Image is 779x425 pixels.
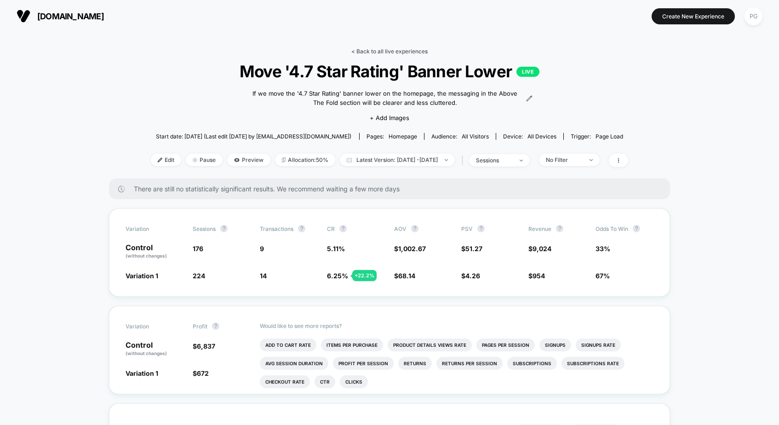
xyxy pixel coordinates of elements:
[197,342,215,350] span: 6,837
[465,245,482,253] span: 51.27
[193,158,197,162] img: end
[652,8,735,24] button: Create New Experience
[533,272,545,280] span: 954
[398,272,415,280] span: 68.14
[533,245,551,253] span: 9,024
[546,156,583,163] div: No Filter
[260,245,264,253] span: 9
[260,357,328,370] li: Avg Session Duration
[260,322,653,329] p: Would like to see more reports?
[394,272,415,280] span: $
[327,272,348,280] span: 6.25 %
[126,225,176,232] span: Variation
[126,272,158,280] span: Variation 1
[17,9,30,23] img: Visually logo
[496,133,563,140] span: Device:
[596,245,610,253] span: 33%
[394,245,426,253] span: $
[298,225,305,232] button: ?
[193,245,203,253] span: 176
[327,245,345,253] span: 5.11 %
[571,133,623,140] div: Trigger:
[528,272,545,280] span: $
[126,322,176,330] span: Variation
[193,342,215,350] span: $
[220,225,228,232] button: ?
[561,357,624,370] li: Subscriptions Rate
[596,272,610,280] span: 67%
[476,339,535,351] li: Pages Per Session
[212,322,219,330] button: ?
[260,272,267,280] span: 14
[126,253,167,258] span: (without changes)
[436,357,503,370] li: Returns Per Session
[340,375,368,388] li: Clicks
[431,133,489,140] div: Audience:
[186,154,223,166] span: Pause
[742,7,765,26] button: PG
[193,272,205,280] span: 224
[596,225,646,232] span: Odds to Win
[528,245,551,253] span: $
[126,341,183,357] p: Control
[462,133,489,140] span: All Visitors
[461,225,473,232] span: PSV
[459,154,469,167] span: |
[151,154,181,166] span: Edit
[556,225,563,232] button: ?
[275,154,335,166] span: Allocation: 50%
[539,339,571,351] li: Signups
[576,339,621,351] li: Signups Rate
[246,89,524,107] span: If we move the '4.7 Star Rating' banner lower on the homepage, the messaging in the Above The Fol...
[282,157,286,162] img: rebalance
[476,157,513,164] div: sessions
[461,245,482,253] span: $
[745,7,762,25] div: PG
[158,158,162,162] img: edit
[193,369,209,377] span: $
[520,160,523,161] img: end
[388,339,472,351] li: Product Details Views Rate
[340,154,455,166] span: Latest Version: [DATE] - [DATE]
[411,225,418,232] button: ?
[590,159,593,161] img: end
[315,375,335,388] li: Ctr
[156,133,351,140] span: Start date: [DATE] (Last edit [DATE] by [EMAIL_ADDRESS][DOMAIN_NAME])
[507,357,557,370] li: Subscriptions
[333,357,394,370] li: Profit Per Session
[527,133,556,140] span: all devices
[260,375,310,388] li: Checkout Rate
[37,11,104,21] span: [DOMAIN_NAME]
[193,225,216,232] span: Sessions
[260,339,316,351] li: Add To Cart Rate
[445,159,448,161] img: end
[327,225,335,232] span: CR
[339,225,347,232] button: ?
[321,339,383,351] li: Items Per Purchase
[197,369,209,377] span: 672
[370,114,409,121] span: + Add Images
[14,9,107,23] button: [DOMAIN_NAME]
[134,185,652,193] span: There are still no statistically significant results. We recommend waiting a few more days
[227,154,270,166] span: Preview
[175,62,604,81] span: Move '4.7 Star Rating' Banner Lower
[398,357,432,370] li: Returns
[126,244,183,259] p: Control
[126,369,158,377] span: Variation 1
[633,225,640,232] button: ?
[367,133,417,140] div: Pages:
[528,225,551,232] span: Revenue
[516,67,539,77] p: LIVE
[398,245,426,253] span: 1,002.67
[352,270,377,281] div: + 22.2 %
[477,225,485,232] button: ?
[126,350,167,356] span: (without changes)
[193,323,207,330] span: Profit
[351,48,428,55] a: < Back to all live experiences
[596,133,623,140] span: Page Load
[394,225,407,232] span: AOV
[461,272,480,280] span: $
[347,158,352,162] img: calendar
[260,225,293,232] span: Transactions
[389,133,417,140] span: homepage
